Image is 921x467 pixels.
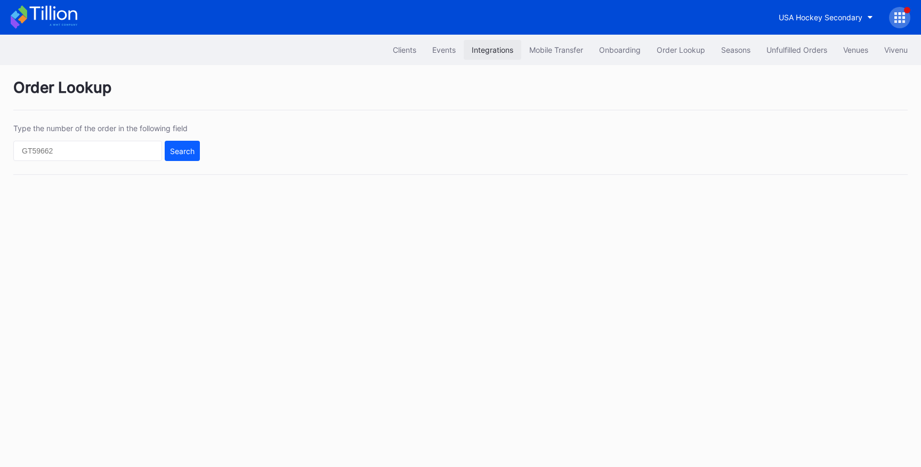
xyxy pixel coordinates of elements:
div: Order Lookup [13,78,908,110]
div: Venues [843,45,868,54]
button: Clients [385,40,424,60]
div: Mobile Transfer [529,45,583,54]
div: Search [170,147,195,156]
button: Vivenu [876,40,916,60]
div: Vivenu [884,45,908,54]
button: Order Lookup [649,40,713,60]
div: Seasons [721,45,750,54]
button: Onboarding [591,40,649,60]
div: Order Lookup [657,45,705,54]
button: Seasons [713,40,758,60]
div: Unfulfilled Orders [766,45,827,54]
div: Clients [393,45,416,54]
button: Integrations [464,40,521,60]
button: Venues [835,40,876,60]
button: Events [424,40,464,60]
button: USA Hockey Secondary [771,7,881,27]
input: GT59662 [13,141,162,161]
button: Search [165,141,200,161]
button: Mobile Transfer [521,40,591,60]
button: Unfulfilled Orders [758,40,835,60]
div: USA Hockey Secondary [779,13,862,22]
div: Onboarding [599,45,641,54]
div: Type the number of the order in the following field [13,124,200,133]
div: Integrations [472,45,513,54]
div: Events [432,45,456,54]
